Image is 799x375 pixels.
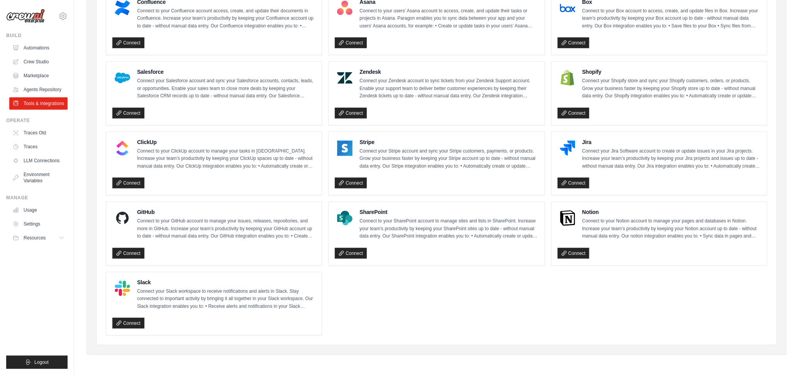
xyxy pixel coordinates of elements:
[115,70,130,86] img: Salesforce Logo
[137,288,316,311] p: Connect your Slack workspace to receive notifications and alerts in Slack. Stay connected to impo...
[558,248,590,259] a: Connect
[115,210,130,226] img: GitHub Logo
[360,7,538,30] p: Connect to your users’ Asana account to access, create, and update their tasks or projects in Asa...
[337,210,353,226] img: SharePoint Logo
[582,148,761,170] p: Connect your Jira Software account to create or update issues in your Jira projects. Increase you...
[560,141,575,156] img: Jira Logo
[558,108,590,119] a: Connect
[115,281,130,296] img: Slack Logo
[6,32,68,39] div: Build
[6,117,68,124] div: Operate
[112,248,144,259] a: Connect
[137,208,316,216] h4: GitHub
[115,0,130,16] img: Confluence Logo
[9,127,68,139] a: Traces Old
[558,37,590,48] a: Connect
[9,141,68,153] a: Traces
[337,141,353,156] img: Stripe Logo
[112,178,144,188] a: Connect
[137,77,316,100] p: Connect your Salesforce account and sync your Salesforce accounts, contacts, leads, or opportunit...
[360,148,538,170] p: Connect your Stripe account and sync your Stripe customers, payments, or products. Grow your busi...
[335,248,367,259] a: Connect
[337,0,353,16] img: Asana Logo
[9,97,68,110] a: Tools & Integrations
[558,178,590,188] a: Connect
[560,0,575,16] img: Box Logo
[9,56,68,68] a: Crew Studio
[560,210,575,226] img: Notion Logo
[9,70,68,82] a: Marketplace
[582,68,761,76] h4: Shopify
[137,217,316,240] p: Connect to your GitHub account to manage your issues, releases, repositories, and more in GitHub....
[24,235,46,241] span: Resources
[360,68,538,76] h4: Zendesk
[9,42,68,54] a: Automations
[137,68,316,76] h4: Salesforce
[137,138,316,146] h4: ClickUp
[582,77,761,100] p: Connect your Shopify store and sync your Shopify customers, orders, or products. Grow your busine...
[137,148,316,170] p: Connect to your ClickUp account to manage your tasks in [GEOGRAPHIC_DATA]. Increase your team’s p...
[9,232,68,244] button: Resources
[582,138,761,146] h4: Jira
[115,141,130,156] img: ClickUp Logo
[582,217,761,240] p: Connect to your Notion account to manage your pages and databases in Notion. Increase your team’s...
[137,278,316,286] h4: Slack
[9,218,68,230] a: Settings
[112,37,144,48] a: Connect
[560,70,575,86] img: Shopify Logo
[360,217,538,240] p: Connect to your SharePoint account to manage sites and lists in SharePoint. Increase your team’s ...
[360,77,538,100] p: Connect your Zendesk account to sync tickets from your Zendesk Support account. Enable your suppo...
[335,37,367,48] a: Connect
[9,168,68,187] a: Environment Variables
[6,9,45,24] img: Logo
[9,83,68,96] a: Agents Repository
[337,70,353,86] img: Zendesk Logo
[335,108,367,119] a: Connect
[112,318,144,329] a: Connect
[360,208,538,216] h4: SharePoint
[582,208,761,216] h4: Notion
[335,178,367,188] a: Connect
[6,356,68,369] button: Logout
[112,108,144,119] a: Connect
[6,195,68,201] div: Manage
[360,138,538,146] h4: Stripe
[9,154,68,167] a: LLM Connections
[34,359,49,365] span: Logout
[582,7,761,30] p: Connect to your Box account to access, create, and update files in Box. Increase your team’s prod...
[9,204,68,216] a: Usage
[137,7,316,30] p: Connect to your Confluence account access, create, and update their documents in Confluence. Incr...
